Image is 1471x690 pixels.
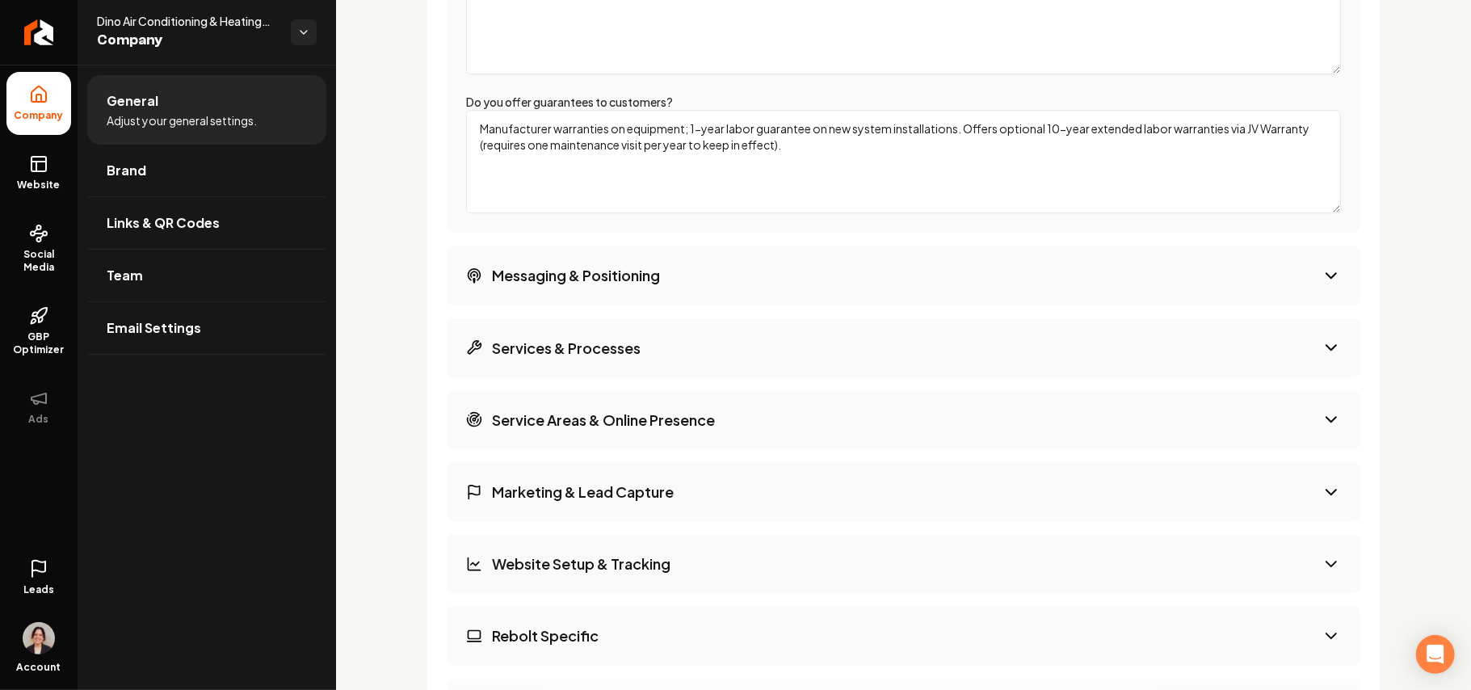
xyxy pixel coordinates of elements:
a: Social Media [6,211,71,287]
h3: Marketing & Lead Capture [492,482,674,502]
label: Do you offer guarantees to customers? [466,95,673,109]
span: Team [107,266,143,285]
span: Leads [23,583,54,596]
span: Adjust your general settings. [107,112,257,128]
h3: Services & Processes [492,338,641,358]
span: Links & QR Codes [107,213,220,233]
h3: Messaging & Positioning [492,265,660,285]
span: Company [97,29,278,52]
a: Email Settings [87,302,326,354]
button: Website Setup & Tracking [447,534,1360,593]
div: Open Intercom Messenger [1416,635,1455,674]
button: Messaging & Positioning [447,246,1360,305]
h3: Website Setup & Tracking [492,553,670,574]
a: Brand [87,145,326,196]
img: Rebolt Logo [24,19,54,45]
button: Marketing & Lead Capture [447,462,1360,521]
a: Links & QR Codes [87,197,326,249]
span: Company [8,109,70,122]
span: Email Settings [107,318,201,338]
button: Services & Processes [447,318,1360,377]
button: Rebolt Specific [447,606,1360,665]
h3: Service Areas & Online Presence [492,410,715,430]
span: General [107,91,158,111]
img: Brisa Leon [23,622,55,654]
a: Leads [6,546,71,609]
span: Dino Air Conditioning & Heating LLC [97,13,278,29]
span: GBP Optimizer [6,330,71,356]
span: Website [11,179,67,191]
button: Open user button [23,616,55,654]
a: GBP Optimizer [6,293,71,369]
span: Social Media [6,248,71,274]
span: Ads [23,413,56,426]
span: Brand [107,161,146,180]
h3: Rebolt Specific [492,625,599,646]
a: Website [6,141,71,204]
a: Team [87,250,326,301]
span: Account [17,661,61,674]
button: Service Areas & Online Presence [447,390,1360,449]
button: Ads [6,376,71,439]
